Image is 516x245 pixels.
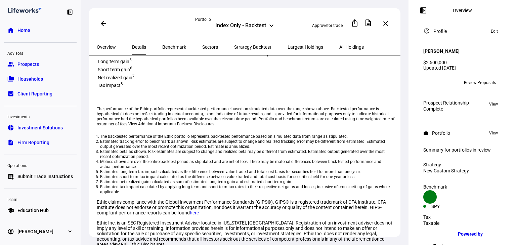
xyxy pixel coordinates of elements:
[7,61,14,68] eth-mat-symbol: group
[98,59,132,64] span: Long term gain
[4,57,77,71] a: groupProspects
[97,199,394,215] p: Ethic claims compliance with the Global Investment Performance Standards (GIPS®). GIPS® is a regi...
[348,66,351,72] span: –
[327,23,343,28] span: for trade
[297,66,300,72] span: –
[17,124,63,131] span: Investment Solutions
[348,74,351,80] span: –
[246,82,249,87] span: –
[17,76,43,82] span: Households
[100,174,391,179] li: Estimated short term tax impact calculated as the difference between value traded and total cost ...
[4,112,77,121] div: Investments
[67,228,73,235] eth-mat-symbol: expand_more
[246,58,249,64] span: –
[234,45,271,49] span: Strategy Backtest
[246,74,249,80] span: –
[7,76,14,82] eth-mat-symbol: folder_copy
[382,19,390,28] mat-icon: close
[297,82,300,87] span: –
[423,184,501,190] div: Benchmark
[98,83,123,88] span: Tax impact
[339,45,364,49] span: All Holdings
[17,228,53,235] span: [PERSON_NAME]
[432,130,450,136] div: Portfolio
[423,130,429,136] mat-icon: work
[486,100,501,108] button: View
[4,160,77,170] div: Operations
[423,60,501,65] div: $2,500,000
[132,45,146,49] span: Details
[98,67,132,72] span: Short term gain
[129,58,132,63] sup: 5
[98,75,135,80] span: Net realized gain
[4,121,77,134] a: pie_chartInvestment Solutions
[364,19,372,27] mat-icon: description
[7,173,14,180] eth-mat-symbol: list_alt_add
[7,90,14,97] eth-mat-symbol: bid_landscape
[97,45,116,49] span: Overview
[246,66,249,72] span: –
[431,204,462,209] div: SPY
[4,48,77,57] div: Advisors
[423,220,501,226] div: Taxable
[7,228,14,235] eth-mat-symbol: account_circle
[423,168,501,173] div: New Custom Strategy
[100,149,391,159] li: Estimated beta as shown. Risk estimates are subject to change and realized beta may be different ...
[307,20,348,31] button: Approvefor trade
[312,23,327,28] span: Approve
[99,19,107,28] mat-icon: arrow_back
[267,22,275,30] mat-icon: keyboard_arrow_down
[423,129,501,137] eth-panel-overview-card-header: Portfolio
[453,8,472,13] div: Overview
[130,66,132,70] sup: 6
[348,82,351,87] span: –
[288,45,323,49] span: Largest Holdings
[195,17,294,22] div: Portfolio
[297,74,300,80] span: –
[162,45,186,49] span: Benchmark
[423,214,501,220] div: Tax
[423,106,469,112] div: Complete
[7,139,14,146] eth-mat-symbol: description
[455,228,506,240] a: Powered by
[423,28,430,34] mat-icon: account_circle
[97,107,394,195] eth-footer-disclaimer: The performance of the Ethic portfolio represents backtested performance based on simulated data ...
[100,169,391,174] li: Estimated long term tax impact calculated as the difference between value traded and total cost b...
[426,80,431,85] span: IW
[486,129,501,137] button: View
[7,124,14,131] eth-mat-symbol: pie_chart
[17,139,49,146] span: Firm Reporting
[100,139,391,149] li: Estimated tracking error to benchmark as shown. Risk estimates are subject to change and realized...
[100,179,391,185] li: Estimated net realized gain calculated as sum of estimated long term gain and estimated short ter...
[464,77,496,88] span: Review Proposals
[4,194,77,204] div: Learn
[7,207,14,214] eth-mat-symbol: school
[297,58,300,64] span: –
[423,147,501,153] div: Summary for portfolios in review
[100,134,391,139] li: The backtested performance of the Ethic portfolio represents backtested performance based on simu...
[202,45,218,49] span: Sectors
[423,48,460,54] h4: [PERSON_NAME]
[17,173,73,180] span: Submit Trade Instructions
[190,210,199,215] a: here
[419,6,427,14] mat-icon: left_panel_open
[423,65,501,71] div: Updated [DATE]
[351,19,359,27] mat-icon: ios_share
[67,9,73,15] eth-mat-symbol: left_panel_close
[128,122,214,126] span: View Additional Important Backtest Disclosures
[17,207,49,214] span: Education Hub
[215,22,266,30] div: Index Only - Backtest
[4,136,77,149] a: descriptionFirm Reporting
[121,82,123,86] sup: 8
[423,27,501,35] eth-panel-overview-card-header: Profile
[423,100,469,106] div: Prospect Relationship
[4,72,77,86] a: folder_copyHouseholds
[100,185,391,195] li: Estimated tax impact calculated by applying long-term and short-term tax rates to their respectiv...
[489,129,498,137] span: View
[423,162,501,167] div: Strategy
[348,58,351,64] span: –
[4,24,77,37] a: homeHome
[17,90,52,97] span: Client Reporting
[17,27,30,34] span: Home
[132,74,135,78] sup: 7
